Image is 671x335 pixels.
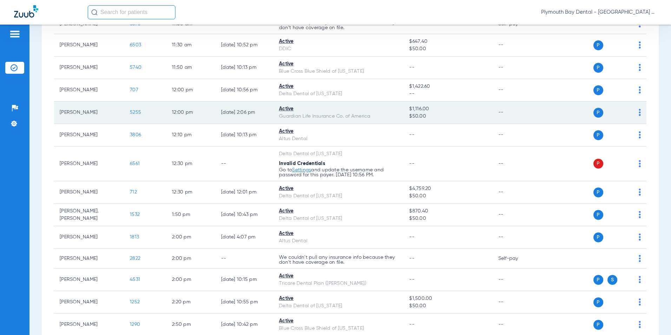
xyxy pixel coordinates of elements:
td: [PERSON_NAME] [54,124,124,146]
span: 6561 [130,161,140,166]
div: Delta Dental of [US_STATE] [279,302,398,310]
td: [PERSON_NAME] [54,291,124,314]
td: 2:00 PM [166,269,215,291]
span: $50.00 [409,192,487,200]
img: group-dot-blue.svg [639,189,641,196]
span: P [593,159,603,169]
span: P [593,188,603,197]
div: Tricare Dental Plan ([PERSON_NAME]) [279,280,398,287]
span: -- [409,235,414,239]
span: Invalid Credentials [279,161,325,166]
span: 1532 [130,212,140,217]
img: group-dot-blue.svg [639,211,641,218]
span: P [593,40,603,50]
td: -- [493,291,540,314]
div: Altus Dental [279,237,398,245]
td: -- [493,57,540,79]
span: P [593,130,603,140]
div: Blue Cross Blue Shield of [US_STATE] [279,68,398,75]
span: $50.00 [409,45,487,53]
iframe: Chat Widget [636,301,671,335]
td: 12:00 PM [166,101,215,124]
span: 6670 [130,21,141,26]
span: -- [409,256,414,261]
span: P [593,63,603,73]
div: Delta Dental of [US_STATE] [279,90,398,98]
td: [DATE] 12:01 PM [215,181,273,204]
td: [PERSON_NAME] [54,181,124,204]
td: -- [493,269,540,291]
span: -- [409,322,414,327]
img: group-dot-blue.svg [639,234,641,241]
img: group-dot-blue.svg [639,64,641,71]
span: 4531 [130,277,140,282]
p: We couldn’t pull any insurance info because they don’t have coverage on file. [279,255,398,265]
span: 707 [130,87,138,92]
div: DDIC [279,45,398,53]
div: Active [279,38,398,45]
a: Settings [292,167,311,172]
td: 12:30 PM [166,181,215,204]
div: Active [279,185,398,192]
td: 2:00 PM [166,249,215,269]
span: P [593,85,603,95]
img: group-dot-blue.svg [639,86,641,93]
div: Active [279,60,398,68]
div: Guardian Life Insurance Co. of America [279,113,398,120]
td: 12:10 PM [166,124,215,146]
span: $647.40 [409,38,487,45]
td: [PERSON_NAME] [54,269,124,291]
td: 11:30 AM [166,34,215,57]
td: [DATE] 10:13 PM [215,57,273,79]
td: [DATE] 10:55 PM [215,291,273,314]
td: -- [493,79,540,101]
div: Active [279,295,398,302]
span: P [593,232,603,242]
p: Go to and update the username and password for this payer. [DATE] 10:56 PM. [279,167,398,177]
input: Search for patients [88,5,175,19]
span: $1,500.00 [409,295,487,302]
img: Search Icon [91,9,98,15]
div: Active [279,105,398,113]
div: Altus Dental [279,135,398,143]
div: Blue Cross Blue Shield of [US_STATE] [279,325,398,332]
div: Active [279,128,398,135]
span: -- [409,21,414,26]
td: [PERSON_NAME] [54,79,124,101]
span: P [593,275,603,285]
td: [PERSON_NAME] [54,34,124,57]
td: -- [493,204,540,226]
td: [PERSON_NAME] [54,101,124,124]
span: 1252 [130,300,140,304]
img: Zuub Logo [14,5,38,18]
td: [PERSON_NAME]. [PERSON_NAME] [54,204,124,226]
td: [PERSON_NAME] [54,146,124,181]
span: -- [409,132,414,137]
td: -- [493,34,540,57]
img: group-dot-blue.svg [639,160,641,167]
span: 5255 [130,110,141,115]
img: group-dot-blue.svg [639,276,641,283]
img: hamburger-icon [9,30,20,38]
span: $50.00 [409,113,487,120]
td: -- [493,181,540,204]
td: -- [215,249,273,269]
span: $1,116.00 [409,105,487,113]
span: 2822 [130,256,140,261]
div: Active [279,208,398,215]
img: group-dot-blue.svg [639,41,641,48]
td: [DATE] 10:52 PM [215,34,273,57]
td: -- [493,146,540,181]
td: [DATE] 10:13 PM [215,124,273,146]
div: Active [279,230,398,237]
span: 1290 [130,322,140,327]
td: 12:30 PM [166,146,215,181]
p: We couldn’t pull any insurance info because they don’t have coverage on file. [279,20,398,30]
td: [DATE] 10:56 PM [215,79,273,101]
td: 11:50 AM [166,57,215,79]
span: $1,422.60 [409,83,487,90]
span: P [593,210,603,220]
img: group-dot-blue.svg [639,255,641,262]
span: 6503 [130,42,141,47]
